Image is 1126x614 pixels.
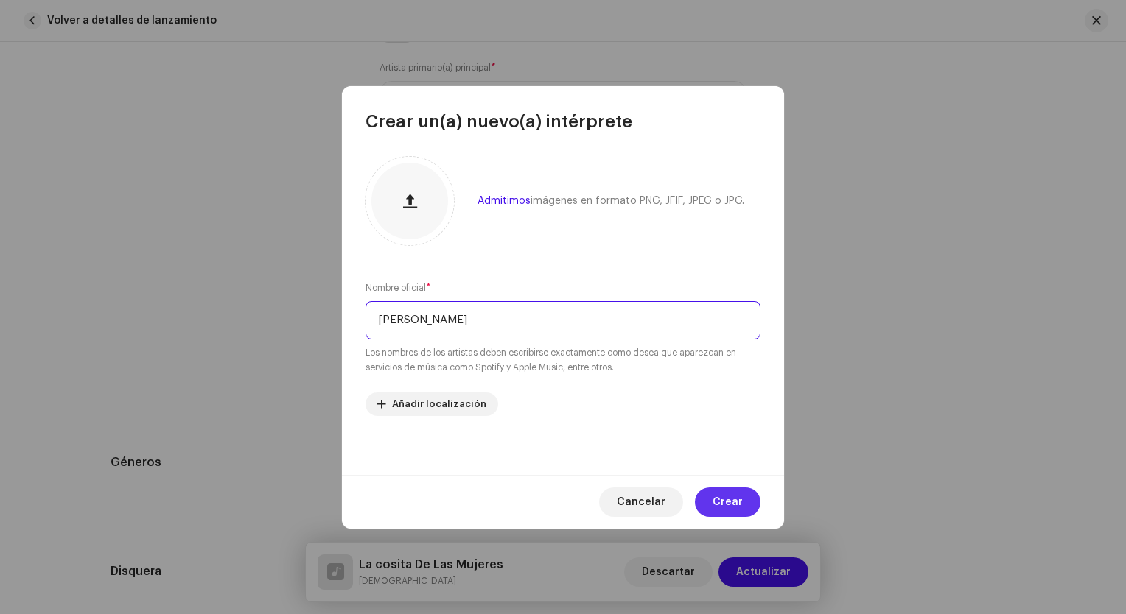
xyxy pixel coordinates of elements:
[531,196,744,206] span: imágenes en formato PNG, JFIF, JPEG o JPG.
[599,487,683,517] button: Cancelar
[366,110,632,133] span: Crear un(a) nuevo(a) intérprete
[392,389,486,419] span: Añadir localización
[366,280,426,295] small: Nombre oficial
[695,487,760,517] button: Crear
[478,195,744,207] div: Admitimos
[366,301,760,339] input: Nombre oficial
[713,487,743,517] span: Crear
[617,487,665,517] span: Cancelar
[366,392,498,416] button: Añadir localización
[366,345,760,375] small: Los nombres de los artistas deben escribirse exactamente como desea que aparezcan en servicios de...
